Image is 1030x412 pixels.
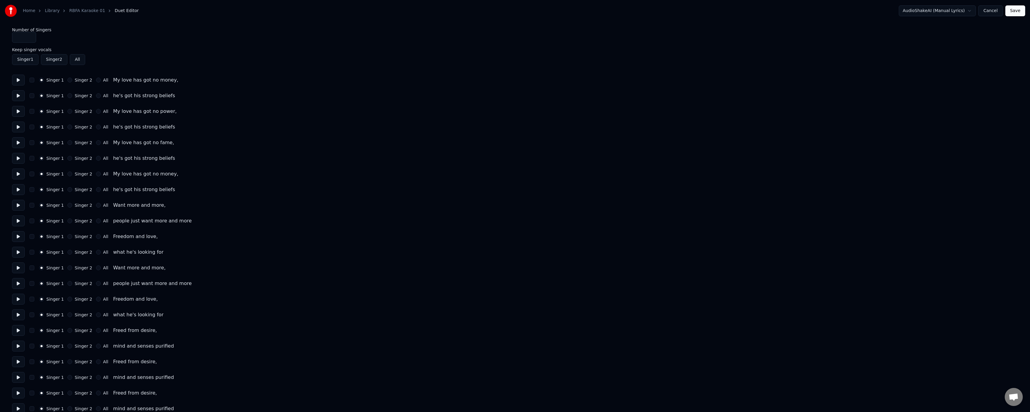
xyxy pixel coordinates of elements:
label: Keep singer vocals [12,48,1018,52]
label: Singer 1 [46,266,64,270]
div: Open de chat [1005,388,1023,406]
label: Singer 2 [75,328,92,333]
label: Singer 1 [46,297,64,301]
label: All [103,250,108,254]
label: Singer 1 [46,281,64,286]
label: Singer 2 [75,141,92,145]
span: Duet Editor [115,8,139,14]
label: Singer 2 [75,187,92,192]
div: he's got his strong beliefs [113,92,175,99]
div: what he's looking for [113,249,163,256]
button: Singer2 [41,54,67,65]
label: Singer 2 [75,78,92,82]
div: he's got his strong beliefs [113,123,175,131]
label: Singer 1 [46,78,64,82]
a: RBFA Karaoke 01 [69,8,105,14]
label: All [103,156,108,160]
label: All [103,391,108,395]
label: All [103,313,108,317]
label: Singer 1 [46,313,64,317]
label: Singer 1 [46,109,64,113]
button: Singer1 [12,54,39,65]
label: Singer 2 [75,313,92,317]
label: All [103,328,108,333]
label: All [103,187,108,192]
label: Singer 2 [75,94,92,98]
label: Singer 2 [75,391,92,395]
label: Singer 1 [46,219,64,223]
label: All [103,219,108,223]
label: All [103,94,108,98]
label: All [103,407,108,411]
label: Singer 1 [46,344,64,348]
div: Freed from desire, [113,327,157,334]
label: Singer 1 [46,375,64,379]
div: mind and senses purified [113,342,174,350]
label: All [103,78,108,82]
label: Singer 2 [75,375,92,379]
label: Singer 1 [46,407,64,411]
label: Singer 2 [75,125,92,129]
img: youka [5,5,17,17]
div: he's got his strong beliefs [113,155,175,162]
label: All [103,375,108,379]
label: All [103,172,108,176]
label: Singer 2 [75,172,92,176]
div: what he's looking for [113,311,163,318]
div: people just want more and more [113,217,192,225]
label: All [103,203,108,207]
div: Want more and more, [113,264,165,271]
a: Home [23,8,35,14]
label: Singer 1 [46,94,64,98]
label: Singer 2 [75,109,92,113]
label: Singer 2 [75,250,92,254]
label: All [103,125,108,129]
label: Singer 2 [75,281,92,286]
div: mind and senses purified [113,374,174,381]
div: Freed from desire, [113,358,157,365]
label: All [103,297,108,301]
label: Singer 2 [75,407,92,411]
label: Singer 1 [46,391,64,395]
label: All [103,266,108,270]
label: Singer 2 [75,156,92,160]
button: All [70,54,85,65]
label: Singer 2 [75,360,92,364]
label: All [103,234,108,239]
label: Singer 1 [46,360,64,364]
div: Want more and more, [113,202,165,209]
div: Freedom and love, [113,233,158,240]
nav: breadcrumb [23,8,139,14]
div: My love has got no money, [113,170,178,178]
label: All [103,281,108,286]
label: Singer 1 [46,203,64,207]
label: Singer 1 [46,187,64,192]
label: Singer 1 [46,250,64,254]
label: Singer 2 [75,266,92,270]
label: All [103,344,108,348]
label: Singer 2 [75,297,92,301]
label: Singer 1 [46,141,64,145]
div: Freed from desire, [113,389,157,397]
label: Singer 2 [75,203,92,207]
div: My love has got no money, [113,76,178,84]
label: Singer 1 [46,156,64,160]
label: Singer 2 [75,234,92,239]
label: Number of Singers [12,28,1018,32]
label: Singer 1 [46,125,64,129]
div: My love has got no fame, [113,139,174,146]
label: Singer 2 [75,219,92,223]
div: he's got his strong beliefs [113,186,175,193]
button: Cancel [978,5,1003,16]
label: Singer 1 [46,234,64,239]
label: All [103,109,108,113]
label: All [103,141,108,145]
label: Singer 2 [75,344,92,348]
div: Freedom and love, [113,296,158,303]
label: Singer 1 [46,328,64,333]
label: All [103,360,108,364]
div: My love has got no power, [113,108,177,115]
div: people just want more and more [113,280,192,287]
a: Library [45,8,60,14]
button: Save [1005,5,1025,16]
